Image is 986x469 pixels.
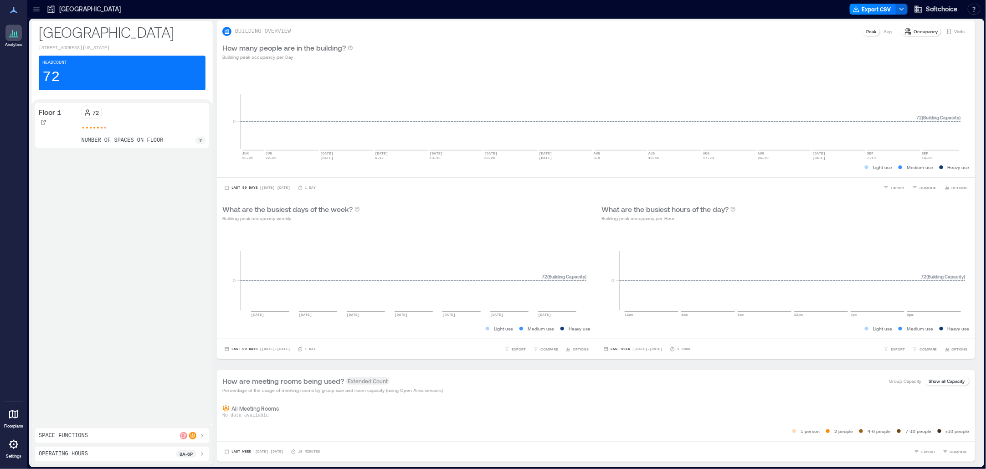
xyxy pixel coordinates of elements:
text: 4pm [851,313,858,317]
text: [DATE] [442,313,456,317]
span: Softchoice [926,5,958,14]
p: 1 Hour [677,346,690,352]
span: OPTIONS [573,346,589,352]
tspan: 0 [612,278,615,283]
text: [DATE] [539,151,552,155]
text: [DATE] [320,151,334,155]
p: 1 Day [305,346,316,352]
text: 4am [681,313,688,317]
text: [DATE] [539,156,552,160]
p: 1 Day [305,185,316,191]
span: OPTIONS [952,185,968,191]
a: Floorplans [1,403,26,432]
span: COMPARE [950,449,968,454]
text: [DATE] [430,151,443,155]
text: 15-21 [242,156,253,160]
p: 8a - 6p [180,450,193,458]
p: 1 person [801,428,820,435]
button: EXPORT [882,183,907,192]
p: Heavy use [948,325,970,332]
text: SEP [867,151,874,155]
button: COMPARE [531,345,560,354]
p: How many people are in the building? [222,42,346,53]
span: EXPORT [891,346,905,352]
tspan: 0 [233,119,236,124]
p: Space Functions [39,432,88,439]
p: [GEOGRAPHIC_DATA] [59,5,121,14]
p: No data available [222,412,970,419]
p: 72 [42,68,60,87]
text: AUG [758,151,765,155]
text: JUN [266,151,272,155]
text: [DATE] [812,151,826,155]
p: Headcount [42,59,67,67]
text: JUN [242,151,249,155]
text: [DATE] [490,313,503,317]
p: Percentage of the usage of meeting rooms by group size and room capacity (using Open Area sensors) [222,387,443,394]
text: 13-19 [430,156,441,160]
button: OPTIONS [943,345,970,354]
text: 14-20 [922,156,933,160]
p: What are the busiest days of the week? [222,204,353,215]
button: Softchoice [911,2,960,16]
p: Floor 1 [39,107,62,118]
p: Heavy use [948,164,970,171]
button: COMPARE [910,345,939,354]
text: AUG [703,151,710,155]
p: Analytics [5,42,22,47]
p: How are meeting rooms being used? [222,376,344,387]
text: [DATE] [375,151,388,155]
button: OPTIONS [943,183,970,192]
button: Last Week |[DATE]-[DATE] [222,447,285,456]
p: 15 minutes [298,449,320,454]
p: Building peak occupancy per Day [222,53,353,61]
p: [STREET_ADDRESS][US_STATE] [39,45,205,52]
text: 3-9 [594,156,601,160]
button: COMPARE [910,183,939,192]
p: All Meeting Rooms [231,405,279,412]
p: Building peak occupancy weekly [222,215,360,222]
text: SEP [922,151,929,155]
tspan: 0 [233,278,236,283]
p: >10 people [946,428,970,435]
text: 7-13 [867,156,876,160]
text: 17-23 [703,156,714,160]
button: EXPORT [912,447,937,456]
button: EXPORT [503,345,528,354]
text: [DATE] [812,156,826,160]
text: [DATE] [484,151,498,155]
text: AUG [648,151,655,155]
text: [DATE] [395,313,408,317]
p: number of spaces on floor [82,137,164,144]
span: OPTIONS [952,346,968,352]
span: COMPARE [540,346,558,352]
text: 8pm [907,313,914,317]
p: Operating Hours [39,450,88,458]
text: 10-16 [648,156,659,160]
button: Last 90 Days |[DATE]-[DATE] [222,345,292,354]
p: Visits [955,28,965,35]
text: 22-28 [266,156,277,160]
a: Analytics [2,22,25,50]
text: [DATE] [320,156,334,160]
text: [DATE] [299,313,312,317]
text: 8am [738,313,745,317]
p: Heavy use [569,325,591,332]
p: Peak [866,28,876,35]
span: EXPORT [512,346,526,352]
button: EXPORT [882,345,907,354]
p: Medium use [907,325,933,332]
button: Last Week |[DATE]-[DATE] [601,345,664,354]
button: Last 90 Days |[DATE]-[DATE] [222,183,292,192]
text: [DATE] [251,313,264,317]
span: COMPARE [919,185,937,191]
p: Occupancy [914,28,938,35]
p: Settings [6,454,21,459]
p: 7 [199,137,202,144]
p: Floorplans [4,423,23,429]
a: Settings [3,433,25,462]
span: Extended Count [346,377,390,385]
p: 72 [93,109,99,116]
span: EXPORT [891,185,905,191]
text: 24-30 [758,156,769,160]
